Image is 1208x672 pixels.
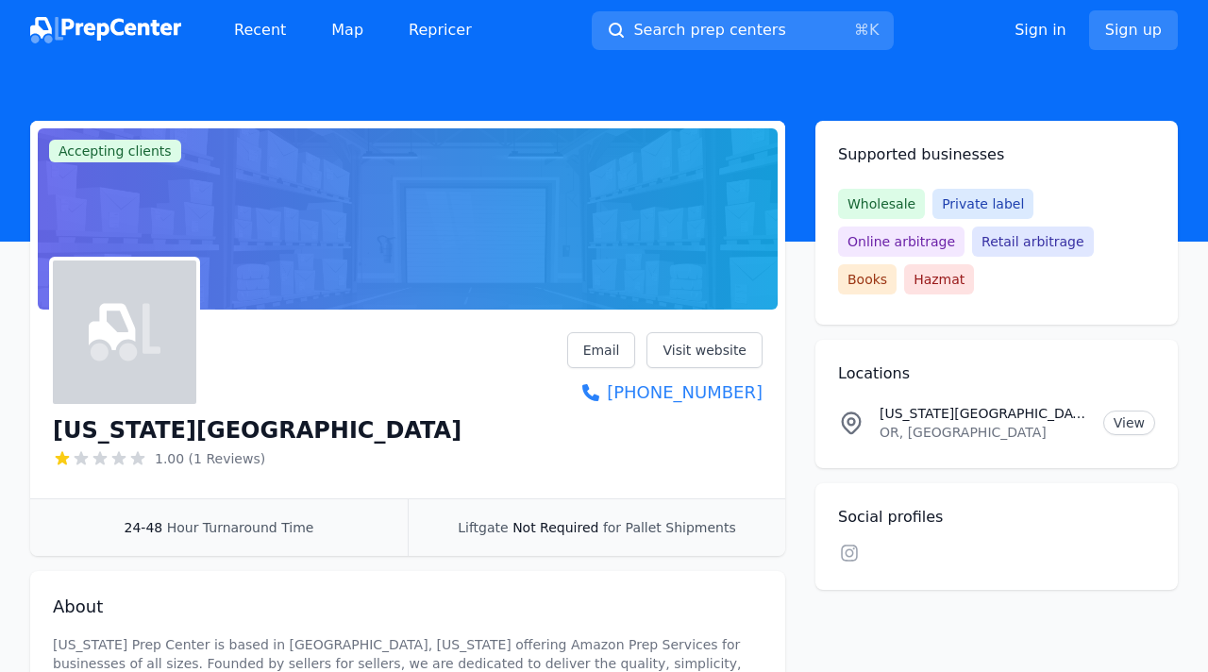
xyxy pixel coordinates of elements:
span: Liftgate [458,520,508,535]
kbd: K [869,21,880,39]
h2: Supported businesses [838,143,1155,166]
h2: About [53,594,763,620]
a: Repricer [394,11,487,49]
span: Not Required [512,520,598,535]
a: Recent [219,11,301,49]
span: for Pallet Shipments [603,520,736,535]
span: Hour Turnaround Time [167,520,314,535]
a: Email [567,332,636,368]
span: Accepting clients [49,140,181,162]
kbd: ⌘ [854,21,869,39]
span: Wholesale [838,189,925,219]
span: 1.00 (1 Reviews) [155,449,265,468]
h2: Social profiles [838,506,1155,529]
span: Online arbitrage [838,227,965,257]
span: Books [838,264,897,294]
h1: [US_STATE][GEOGRAPHIC_DATA] [53,415,461,445]
span: Search prep centers [633,19,785,42]
a: [PHONE_NUMBER] [567,379,763,406]
a: Sign in [1015,19,1066,42]
p: OR, [GEOGRAPHIC_DATA] [880,423,1088,442]
a: Map [316,11,378,49]
span: Private label [932,189,1033,219]
img: PrepCenter [30,17,181,43]
span: Hazmat [904,264,974,294]
span: 24-48 [125,520,163,535]
p: [US_STATE][GEOGRAPHIC_DATA] Location [880,404,1088,423]
span: Retail arbitrage [972,227,1093,257]
a: Visit website [646,332,763,368]
img: Oregon Prep Center [89,296,160,368]
a: View [1103,411,1155,435]
button: Search prep centers⌘K [592,11,894,50]
a: Sign up [1089,10,1178,50]
h2: Locations [838,362,1155,385]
